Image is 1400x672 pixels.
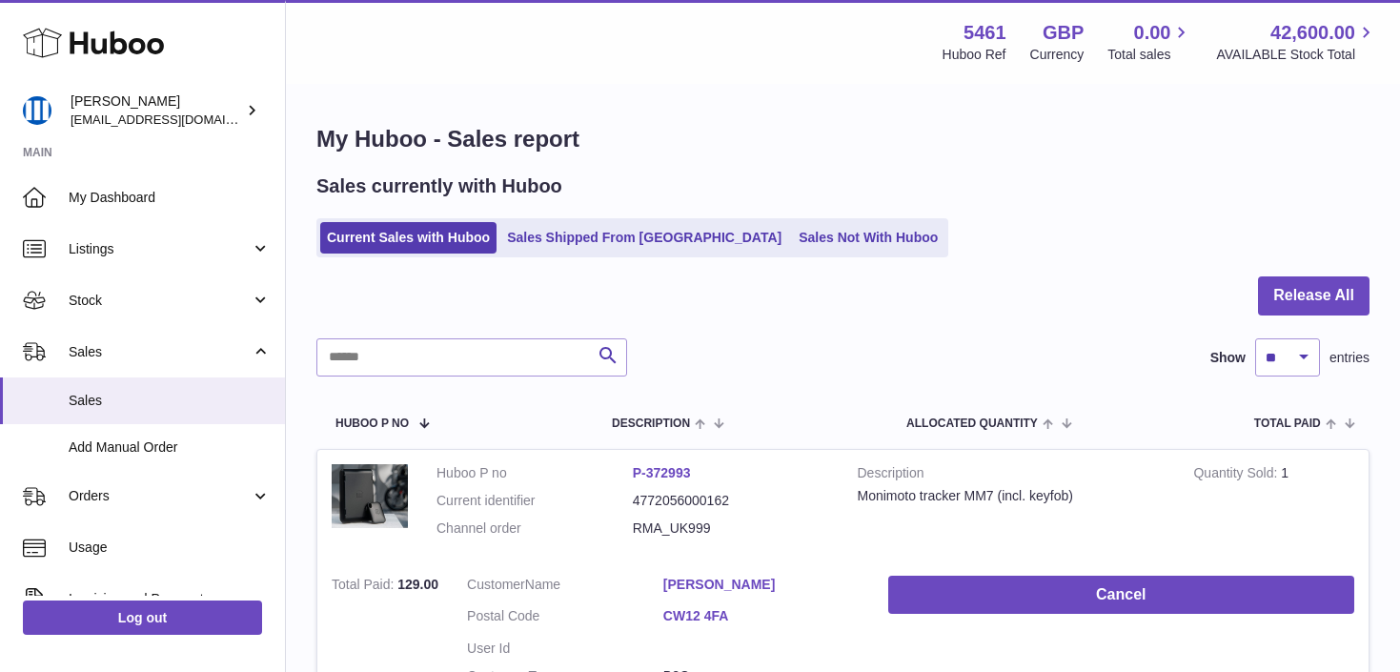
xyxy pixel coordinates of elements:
div: [PERSON_NAME] [71,92,242,129]
a: CW12 4FA [663,607,860,625]
label: Show [1210,349,1246,367]
td: 1 [1179,450,1369,561]
strong: Description [858,464,1166,487]
h1: My Huboo - Sales report [316,124,1370,154]
a: P-372993 [633,465,691,480]
a: [PERSON_NAME] [663,576,860,594]
span: Total sales [1107,46,1192,64]
dt: Huboo P no [436,464,633,482]
span: Total paid [1254,417,1321,430]
a: 42,600.00 AVAILABLE Stock Total [1216,20,1377,64]
a: Sales Shipped From [GEOGRAPHIC_DATA] [500,222,788,254]
span: entries [1329,349,1370,367]
span: Sales [69,343,251,361]
dd: 4772056000162 [633,492,829,510]
span: Listings [69,240,251,258]
strong: GBP [1043,20,1084,46]
a: 0.00 Total sales [1107,20,1192,64]
div: Currency [1030,46,1085,64]
span: My Dashboard [69,189,271,207]
a: Current Sales with Huboo [320,222,497,254]
span: Sales [69,392,271,410]
dt: Channel order [436,519,633,538]
strong: Quantity Sold [1193,465,1281,485]
span: Usage [69,539,271,557]
img: 54611712818361.jpg [332,464,408,528]
button: Cancel [888,576,1354,615]
dt: User Id [467,640,663,658]
button: Release All [1258,276,1370,316]
dt: Name [467,576,663,599]
dt: Postal Code [467,607,663,630]
img: oksana@monimoto.com [23,96,51,125]
span: Orders [69,487,251,505]
span: 129.00 [397,577,438,592]
strong: Total Paid [332,577,397,597]
span: AVAILABLE Stock Total [1216,46,1377,64]
span: 0.00 [1134,20,1171,46]
h2: Sales currently with Huboo [316,173,562,199]
span: Stock [69,292,251,310]
div: Monimoto tracker MM7 (incl. keyfob) [858,487,1166,505]
span: Add Manual Order [69,438,271,457]
div: Huboo Ref [943,46,1006,64]
strong: 5461 [964,20,1006,46]
span: Customer [467,577,525,592]
span: Description [612,417,690,430]
span: 42,600.00 [1270,20,1355,46]
span: Huboo P no [335,417,409,430]
dt: Current identifier [436,492,633,510]
dd: RMA_UK999 [633,519,829,538]
a: Sales Not With Huboo [792,222,944,254]
span: [EMAIL_ADDRESS][DOMAIN_NAME] [71,112,280,127]
a: Log out [23,601,262,635]
span: Invoicing and Payments [69,590,251,608]
span: ALLOCATED Quantity [906,417,1038,430]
